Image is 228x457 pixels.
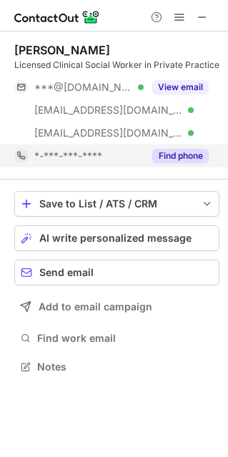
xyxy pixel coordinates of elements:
[14,294,219,320] button: Add to email campaign
[14,260,219,285] button: Send email
[14,225,219,251] button: AI write personalized message
[14,43,110,57] div: [PERSON_NAME]
[39,198,194,210] div: Save to List / ATS / CRM
[34,104,183,117] span: [EMAIL_ADDRESS][DOMAIN_NAME]
[14,191,219,217] button: save-profile-one-click
[14,357,219,377] button: Notes
[14,328,219,348] button: Find work email
[39,301,152,313] span: Add to email campaign
[152,80,209,94] button: Reveal Button
[34,127,183,139] span: [EMAIL_ADDRESS][DOMAIN_NAME]
[34,81,133,94] span: ***@[DOMAIN_NAME]
[39,267,94,278] span: Send email
[152,149,209,163] button: Reveal Button
[14,9,100,26] img: ContactOut v5.3.10
[39,232,192,244] span: AI write personalized message
[37,332,214,345] span: Find work email
[14,59,219,72] div: Licensed Clinical Social Worker in Private Practice
[37,360,214,373] span: Notes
